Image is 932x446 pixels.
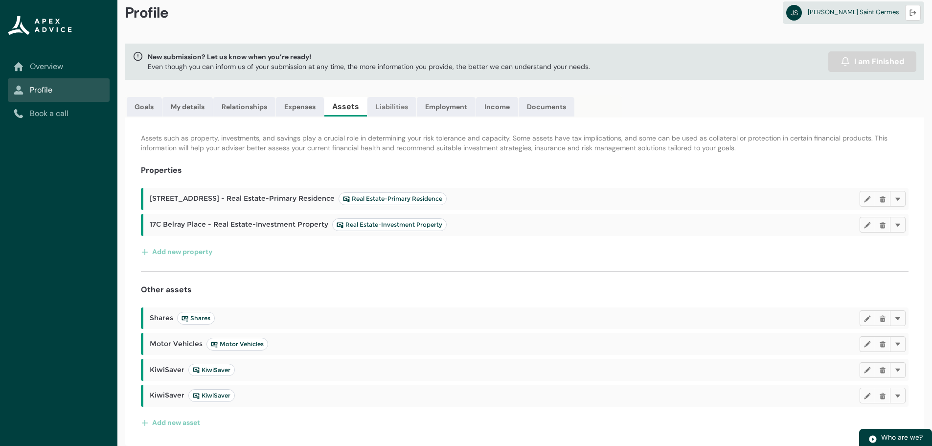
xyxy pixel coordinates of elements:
[148,52,590,62] span: New submission? Let us know when you’re ready!
[188,364,235,376] lightning-badge: KiwiSaver
[417,97,476,117] a: Employment
[890,388,906,403] button: More
[875,388,890,403] button: Delete
[860,362,875,378] button: Edit
[890,310,906,326] button: More
[881,433,923,442] span: Who are we?
[141,133,909,153] p: Assets such as property, investments, and savings play a crucial role in determining your risk to...
[519,97,574,117] a: Documents
[150,364,235,376] span: KiwiSaver
[177,312,215,325] lightning-badge: Shares
[860,336,875,352] button: Edit
[162,97,213,117] a: My details
[150,389,235,402] span: KiwiSaver
[14,61,104,72] a: Overview
[332,218,447,231] lightning-badge: Real Estate-Investment Property
[141,164,182,176] h4: Properties
[8,55,110,125] nav: Sub page
[868,435,877,444] img: play.svg
[860,191,875,207] button: Edit
[324,97,367,117] a: Assets
[890,191,906,207] button: More
[8,16,72,35] img: Apex Advice Group
[905,5,921,21] button: Logout
[875,362,890,378] button: Delete
[150,312,215,325] span: Shares
[337,221,442,229] span: Real Estate-Investment Property
[182,314,210,322] span: Shares
[367,97,416,117] a: Liabilities
[141,284,192,296] h4: Other assets
[206,338,268,351] lightning-badge: Motor Vehicles
[193,392,230,399] span: KiwiSaver
[150,192,447,205] span: [STREET_ADDRESS] - Real Estate-Primary Residence
[875,217,890,233] button: Delete
[890,217,906,233] button: More
[860,217,875,233] button: Edit
[188,389,235,402] lightning-badge: KiwiSaver
[890,336,906,352] button: More
[141,415,201,430] button: Add new asset
[841,57,850,67] img: alarm.svg
[860,388,875,403] button: Edit
[150,218,447,231] span: 17C Belray Place - Real Estate-Investment Property
[890,362,906,378] button: More
[150,338,268,351] span: Motor Vehicles
[125,3,169,22] span: Profile
[213,97,275,117] a: Relationships
[808,8,899,16] span: [PERSON_NAME] Saint Germes
[875,336,890,352] button: Delete
[476,97,518,117] a: Income
[14,108,104,119] a: Book a call
[875,310,890,326] button: Delete
[339,192,447,205] lightning-badge: Real Estate-Primary Residence
[193,366,230,374] span: KiwiSaver
[14,84,104,96] a: Profile
[875,191,890,207] button: Delete
[783,1,924,24] a: JS[PERSON_NAME] Saint Germes
[854,56,904,68] span: I am Finished
[828,51,916,72] button: I am Finished
[276,97,324,117] a: Expenses
[786,5,802,21] abbr: JS
[860,310,875,326] button: Edit
[211,340,264,348] span: Motor Vehicles
[343,195,442,203] span: Real Estate-Primary Residence
[141,244,213,259] button: Add new property
[148,62,590,71] p: Even though you can inform us of your submission at any time, the more information you provide, t...
[127,97,162,117] a: Goals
